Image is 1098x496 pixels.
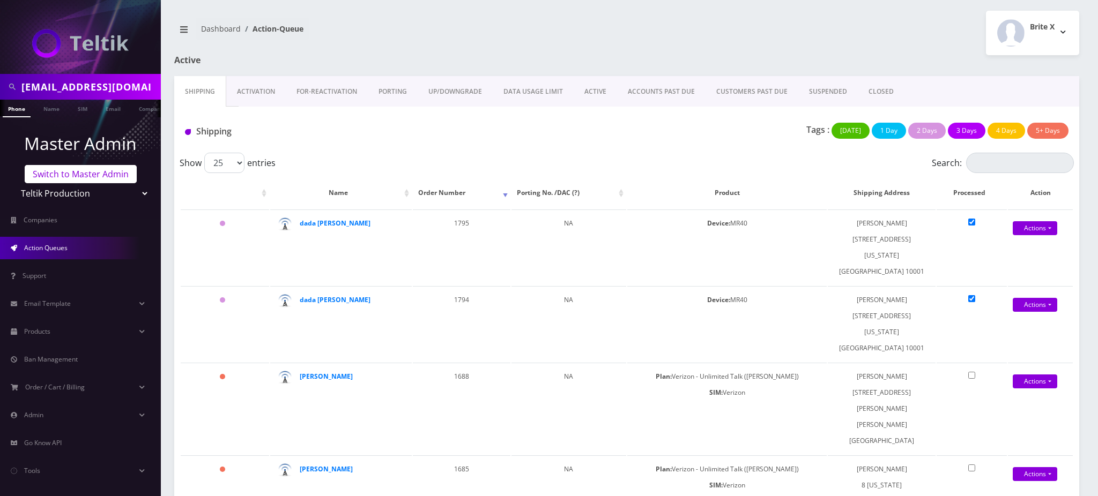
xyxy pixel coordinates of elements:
a: [PERSON_NAME] [300,372,353,381]
span: Products [24,327,50,336]
a: Actions [1013,467,1057,481]
a: Actions [1013,298,1057,312]
p: Tags : [806,123,829,136]
span: Ban Management [24,355,78,364]
input: Search in Company [21,77,158,97]
td: 1688 [413,363,510,454]
th: : activate to sort column ascending [181,177,269,208]
td: MR40 [627,209,827,285]
td: MR40 [627,286,827,362]
td: 1794 [413,286,510,362]
label: Search: [932,153,1074,173]
button: 2 Days [908,123,946,139]
a: Name [38,100,65,116]
label: Show entries [180,153,276,173]
nav: breadcrumb [174,18,619,48]
h1: Active [174,55,465,65]
h1: Shipping [185,126,469,137]
a: SUSPENDED [798,76,858,107]
a: UP/DOWNGRADE [418,76,493,107]
a: Dashboard [201,24,241,34]
b: SIM: [709,388,723,397]
li: Action-Queue [241,23,303,34]
th: Shipping Address [828,177,936,208]
td: NA [511,209,627,285]
th: Product [627,177,827,208]
a: DATA USAGE LIMIT [493,76,574,107]
b: Plan: [656,464,672,474]
a: FOR-REActivation [286,76,368,107]
span: Companies [24,215,57,224]
button: [DATE] [832,123,870,139]
h2: Brite X [1030,22,1055,32]
td: 1795 [413,209,510,285]
span: Support [23,271,46,280]
span: Go Know API [24,438,62,447]
button: 4 Days [988,123,1025,139]
th: Porting No. /DAC (?): activate to sort column ascending [511,177,627,208]
select: Showentries [204,153,244,173]
span: Tools [24,466,40,475]
a: CLOSED [858,76,904,107]
span: Action Queues [24,243,68,252]
a: Activation [226,76,286,107]
a: ACCOUNTS PAST DUE [617,76,706,107]
img: Shipping [185,129,191,135]
td: Verizon - Unlimited Talk ([PERSON_NAME]) Verizon [627,363,827,454]
td: NA [511,286,627,362]
b: Plan: [656,372,672,381]
span: Admin [24,410,43,419]
a: Actions [1013,221,1057,235]
td: [PERSON_NAME] [STREET_ADDRESS] [US_STATE][GEOGRAPHIC_DATA] 10001 [828,209,936,285]
button: 3 Days [948,123,985,139]
button: 1 Day [872,123,906,139]
button: Brite X [986,11,1079,55]
a: SIM [72,100,93,116]
a: Phone [3,100,31,117]
a: dada [PERSON_NAME] [300,295,370,304]
th: Action [1008,177,1073,208]
img: Teltik Production [32,29,129,58]
input: Search: [966,153,1074,173]
th: Order Number: activate to sort column ascending [413,177,510,208]
a: Shipping [174,76,226,107]
a: [PERSON_NAME] [300,464,353,474]
a: ACTIVE [574,76,617,107]
b: Device: [707,295,730,304]
a: Email [100,100,126,116]
b: Device: [707,219,730,228]
a: CUSTOMERS PAST DUE [706,76,798,107]
a: Actions [1013,374,1057,388]
a: Switch to Master Admin [25,165,137,183]
a: dada [PERSON_NAME] [300,219,370,228]
span: Email Template [24,299,71,308]
td: [PERSON_NAME] [STREET_ADDRESS][PERSON_NAME][PERSON_NAME] [GEOGRAPHIC_DATA] [828,363,936,454]
span: Order / Cart / Billing [25,382,85,392]
b: SIM: [709,480,723,490]
th: Processed: activate to sort column ascending [937,177,1007,208]
td: NA [511,363,627,454]
button: 5+ Days [1027,123,1069,139]
a: PORTING [368,76,418,107]
a: Company [133,100,169,116]
td: [PERSON_NAME] [STREET_ADDRESS] [US_STATE][GEOGRAPHIC_DATA] 10001 [828,286,936,362]
th: Name: activate to sort column ascending [270,177,412,208]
